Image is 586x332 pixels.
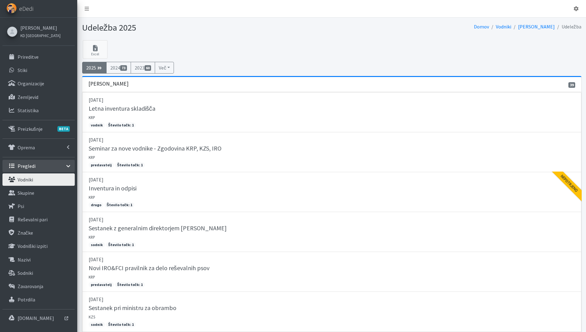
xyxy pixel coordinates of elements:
[89,105,155,112] h5: Letna inventura skladišča
[18,190,34,196] p: Skupine
[96,65,103,71] span: 39
[104,202,134,208] span: Število točk: 1
[474,23,489,30] a: Domov
[89,155,95,160] small: KRP
[2,312,75,324] a: [DOMAIN_NAME]
[82,22,330,33] h1: Udeležba 2025
[89,264,209,272] h5: Novi IRO&FCI pravilnik za delo reševalnih psov
[2,227,75,239] a: Značke
[89,122,105,128] span: vodnik
[18,230,33,236] p: Značke
[106,62,131,74] a: 202473
[89,162,114,168] span: predavatelj
[89,235,95,240] small: KRP
[18,177,33,183] p: Vodniki
[89,216,575,223] p: [DATE]
[89,176,575,183] p: [DATE]
[18,107,39,113] p: Statistika
[2,173,75,186] a: Vodniki
[106,122,136,128] span: Število točk: 1
[555,22,581,31] li: Udeležba
[89,195,95,200] small: KRP
[82,172,581,212] a: [DATE] Inventura in odpisi KRP drugo Število točk: 1 Nepotrjeno
[2,91,75,103] a: Zemljevid
[2,200,75,212] a: Psi
[20,33,61,38] small: KD [GEOGRAPHIC_DATA]
[89,145,221,152] h5: Seminar za nove vodnike - Zgodovina KRP, KZS, IRO
[89,314,95,319] small: KZS
[89,282,114,287] span: predavatelj
[2,293,75,306] a: Potrdila
[18,257,31,263] p: Nazivi
[18,283,43,289] p: Zavarovanja
[89,96,575,104] p: [DATE]
[145,65,151,71] span: 60
[89,115,95,120] small: KRP
[155,62,174,74] button: Več
[120,65,127,71] span: 73
[18,216,48,223] p: Reševalni pari
[89,136,575,143] p: [DATE]
[2,267,75,279] a: Sodniki
[18,54,39,60] p: Prireditve
[89,224,227,232] h5: Sestanek z generalnim direktorjem [PERSON_NAME]
[115,162,145,168] span: Število točk: 1
[2,160,75,172] a: Pregledi
[88,81,129,87] h3: [PERSON_NAME]
[89,275,95,279] small: KRP
[2,51,75,63] a: Prireditve
[18,243,48,249] p: Vodniški izpiti
[82,92,581,132] a: [DATE] Letna inventura skladišča KRP vodnik Število točk: 1
[89,256,575,263] p: [DATE]
[89,304,176,312] h5: Sestanek pri ministru za obrambo
[18,270,33,276] p: Sodniki
[82,292,581,332] a: [DATE] Sestanek pri ministru za obrambo KZS sodnik Število točk: 1
[18,94,38,100] p: Zemljevid
[2,64,75,76] a: Stiki
[106,322,136,327] span: Število točk: 1
[2,123,75,135] a: PreizkušnjeBETA
[89,242,105,248] span: sodnik
[89,185,137,192] h5: Inventura in odpisi
[82,252,581,292] a: [DATE] Novi IRO&FCI pravilnik za delo reševalnih psov KRP predavatelj Število točk: 1
[2,104,75,117] a: Statistika
[18,203,24,209] p: Psi
[6,3,17,13] img: eDedi
[18,315,54,321] p: [DOMAIN_NAME]
[2,253,75,266] a: Nazivi
[57,126,70,132] span: BETA
[2,280,75,292] a: Zavarovanja
[2,77,75,90] a: Organizacije
[18,163,36,169] p: Pregledi
[19,4,33,13] span: eDedi
[83,40,108,59] a: Excel
[496,23,511,30] a: Vodniki
[2,213,75,226] a: Reševalni pari
[18,126,43,132] p: Preizkušnje
[89,296,575,303] p: [DATE]
[106,242,136,248] span: Število točk: 1
[18,144,35,151] p: Oprema
[131,62,155,74] a: 202360
[518,23,555,30] a: [PERSON_NAME]
[82,62,107,74] a: 202539
[82,212,581,252] a: [DATE] Sestanek z generalnim direktorjem [PERSON_NAME] KRP sodnik Število točk: 1
[82,132,581,172] a: [DATE] Seminar za nove vodnike - Zgodovina KRP, KZS, IRO KRP predavatelj Število točk: 1
[2,240,75,252] a: Vodniški izpiti
[20,32,61,39] a: KD [GEOGRAPHIC_DATA]
[115,282,145,287] span: Število točk: 1
[18,80,44,87] p: Organizacije
[2,141,75,154] a: Oprema
[89,202,103,208] span: drugo
[89,322,105,327] span: sodnik
[568,82,575,88] span: 39
[18,296,35,303] p: Potrdila
[20,24,61,32] a: [PERSON_NAME]
[2,187,75,199] a: Skupine
[18,67,27,73] p: Stiki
